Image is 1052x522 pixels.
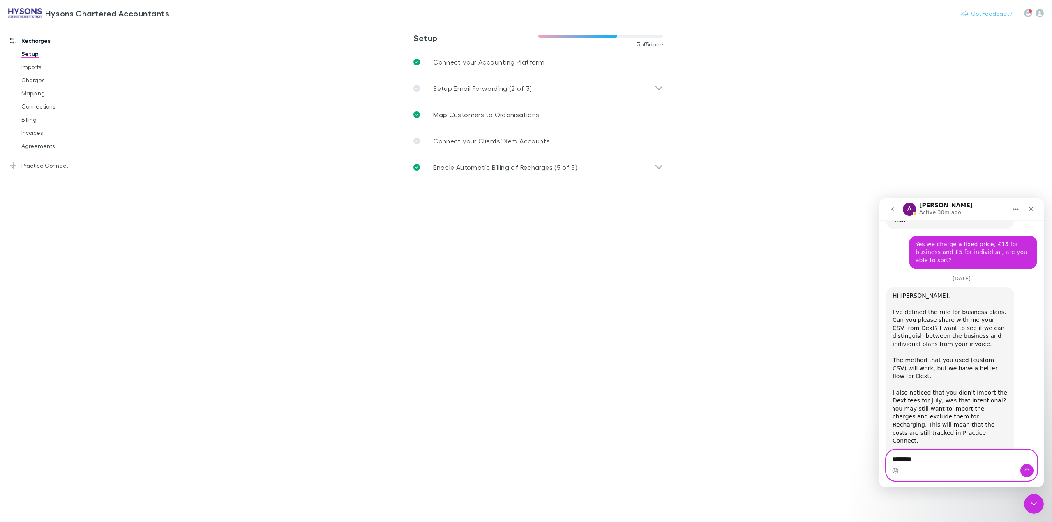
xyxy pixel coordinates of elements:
p: Enable Automatic Billing of Recharges (5 of 5) [433,162,577,172]
a: Connections [13,100,117,113]
textarea: Message… [7,252,157,266]
p: Connect your Accounting Platform [433,57,544,67]
a: Charges [13,74,117,87]
a: Map Customers to Organisations [407,102,670,128]
a: Billing [13,113,117,126]
h3: Hysons Chartered Accountants [45,8,169,18]
a: Mapping [13,87,117,100]
a: Agreements [13,139,117,152]
div: Hi [PERSON_NAME],I've defined the rule for business plans. Can you please share with me your CSV ... [7,89,135,315]
iframe: Intercom live chat [1024,494,1044,514]
p: Connect your Clients’ Xero Accounts [433,136,550,146]
div: Hi [PERSON_NAME], I've defined the rule for business plans. Can you please share with me your CSV... [13,94,128,271]
button: Send a message… [141,266,154,279]
div: Enable Automatic Billing of Recharges (5 of 5) [407,154,670,180]
iframe: Intercom live chat [879,198,1044,487]
a: Practice Connect [2,159,117,172]
a: Imports [13,60,117,74]
p: Map Customers to Organisations [433,110,539,120]
div: Alex says… [7,89,158,333]
a: Setup [13,47,117,60]
p: Setup Email Forwarding (2 of 3) [433,83,532,93]
button: Emoji picker [13,269,19,276]
button: Got Feedback? [957,9,1017,18]
a: Invoices [13,126,117,139]
span: 3 of 5 done [637,41,664,48]
h3: Setup [413,33,538,43]
a: Recharges [2,34,117,47]
a: Hysons Chartered Accountants [3,3,174,23]
img: Hysons Chartered Accountants's Logo [8,8,42,18]
a: Connect your Clients’ Xero Accounts [407,128,670,154]
div: Setup Email Forwarding (2 of 3) [407,75,670,102]
a: Connect your Accounting Platform [407,49,670,75]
